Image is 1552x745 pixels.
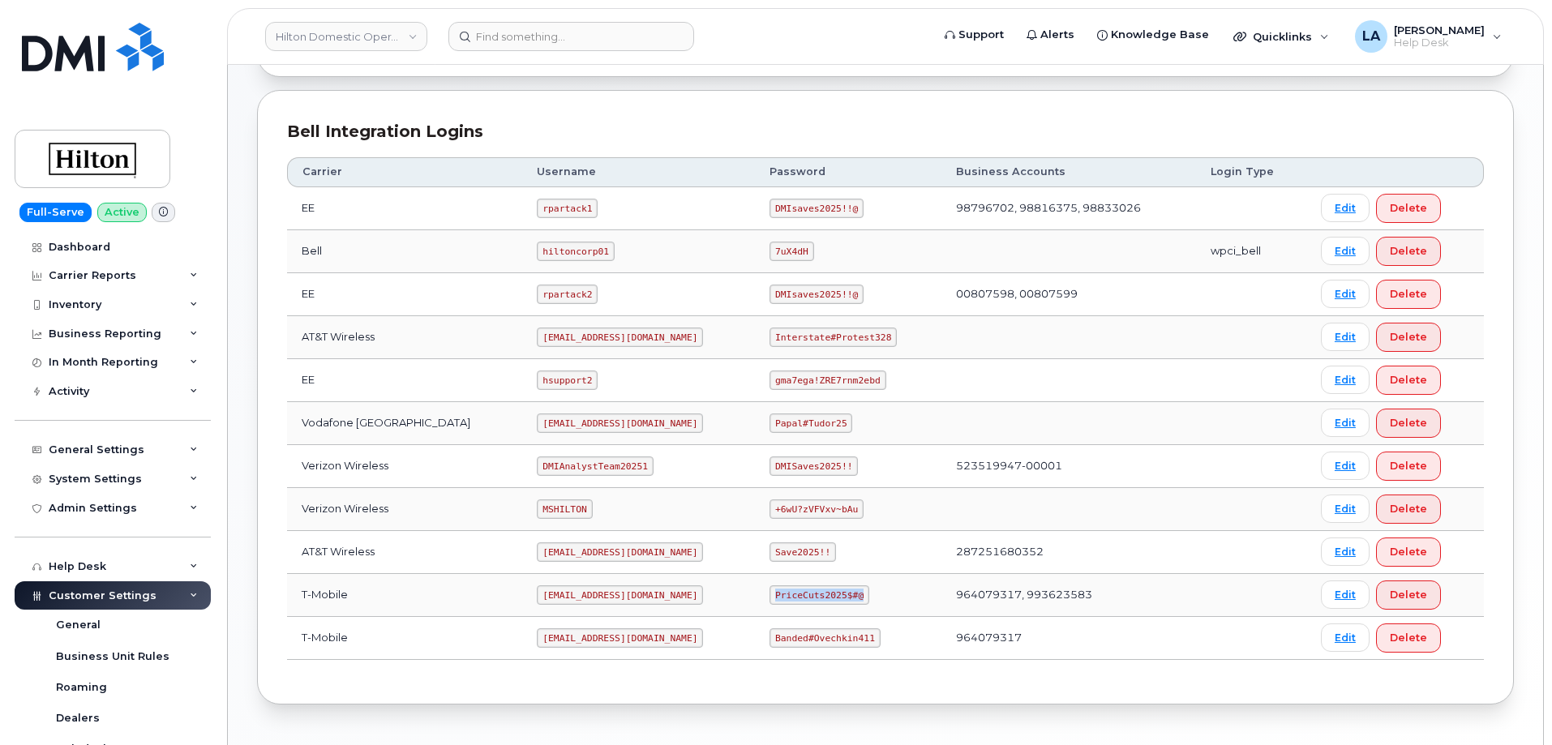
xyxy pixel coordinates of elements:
[1390,243,1427,259] span: Delete
[941,157,1196,186] th: Business Accounts
[1376,580,1441,610] button: Delete
[1390,200,1427,216] span: Delete
[770,456,858,476] code: DMISaves2025!!
[1390,501,1427,516] span: Delete
[287,402,522,445] td: Vodafone [GEOGRAPHIC_DATA]
[1390,587,1427,602] span: Delete
[537,285,598,304] code: rpartack2
[1376,537,1441,567] button: Delete
[537,456,653,476] code: DMIAnalystTeam20251
[265,22,427,51] a: Hilton Domestic Operating Company Inc
[537,413,703,433] code: [EMAIL_ADDRESS][DOMAIN_NAME]
[958,27,1004,43] span: Support
[1376,409,1441,438] button: Delete
[537,328,703,347] code: [EMAIL_ADDRESS][DOMAIN_NAME]
[287,359,522,402] td: EE
[1376,194,1441,223] button: Delete
[537,199,598,218] code: rpartack1
[941,574,1196,617] td: 964079317, 993623583
[1321,237,1370,265] a: Edit
[1376,623,1441,653] button: Delete
[287,574,522,617] td: T-Mobile
[1394,36,1485,49] span: Help Desk
[1196,230,1306,273] td: wpci_bell
[770,628,880,648] code: Banded#Ovechkin411
[1086,19,1220,51] a: Knowledge Base
[287,157,522,186] th: Carrier
[1390,372,1427,387] span: Delete
[770,285,864,304] code: DMIsaves2025!!@
[287,445,522,488] td: Verizon Wireless
[1321,366,1370,394] a: Edit
[1321,580,1370,609] a: Edit
[1376,280,1441,309] button: Delete
[1222,20,1340,53] div: Quicklinks
[537,628,703,648] code: [EMAIL_ADDRESS][DOMAIN_NAME]
[1390,630,1427,645] span: Delete
[1394,24,1485,36] span: [PERSON_NAME]
[1253,30,1312,43] span: Quicklinks
[1344,20,1513,53] div: Lanette Aparicio
[537,542,703,562] code: [EMAIL_ADDRESS][DOMAIN_NAME]
[537,585,703,605] code: [EMAIL_ADDRESS][DOMAIN_NAME]
[1321,194,1370,222] a: Edit
[933,19,1015,51] a: Support
[1321,280,1370,308] a: Edit
[770,413,852,433] code: Papal#Tudor25
[1376,495,1441,524] button: Delete
[287,273,522,316] td: EE
[287,488,522,531] td: Verizon Wireless
[287,316,522,359] td: AT&T Wireless
[287,120,1484,143] div: Bell Integration Logins
[1376,452,1441,481] button: Delete
[1321,409,1370,437] a: Edit
[770,585,869,605] code: PriceCuts2025$#@
[1015,19,1086,51] a: Alerts
[1390,415,1427,430] span: Delete
[522,157,755,186] th: Username
[941,617,1196,660] td: 964079317
[1196,157,1306,186] th: Login Type
[1321,623,1370,652] a: Edit
[287,531,522,574] td: AT&T Wireless
[1390,544,1427,559] span: Delete
[1040,27,1074,43] span: Alerts
[1111,27,1209,43] span: Knowledge Base
[1390,329,1427,345] span: Delete
[1376,237,1441,266] button: Delete
[537,370,598,390] code: hsupport2
[941,273,1196,316] td: 00807598, 00807599
[448,22,694,51] input: Find something...
[287,187,522,230] td: EE
[1376,323,1441,352] button: Delete
[770,328,897,347] code: Interstate#Protest328
[1390,286,1427,302] span: Delete
[941,187,1196,230] td: 98796702, 98816375, 98833026
[770,199,864,218] code: DMIsaves2025!!@
[537,242,614,261] code: hiltoncorp01
[1362,27,1380,46] span: LA
[1321,495,1370,523] a: Edit
[287,230,522,273] td: Bell
[287,617,522,660] td: T-Mobile
[1321,323,1370,351] a: Edit
[1376,366,1441,395] button: Delete
[1390,458,1427,473] span: Delete
[770,542,836,562] code: Save2025!!
[1321,537,1370,566] a: Edit
[1481,674,1540,733] iframe: Messenger Launcher
[755,157,941,186] th: Password
[941,445,1196,488] td: 523519947-00001
[1321,452,1370,480] a: Edit
[941,531,1196,574] td: 287251680352
[770,242,813,261] code: 7uX4dH
[770,499,864,519] code: +6wU?zVFVxv~bAu
[770,370,885,390] code: gma7ega!ZRE7rnm2ebd
[537,499,592,519] code: MSHILTON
